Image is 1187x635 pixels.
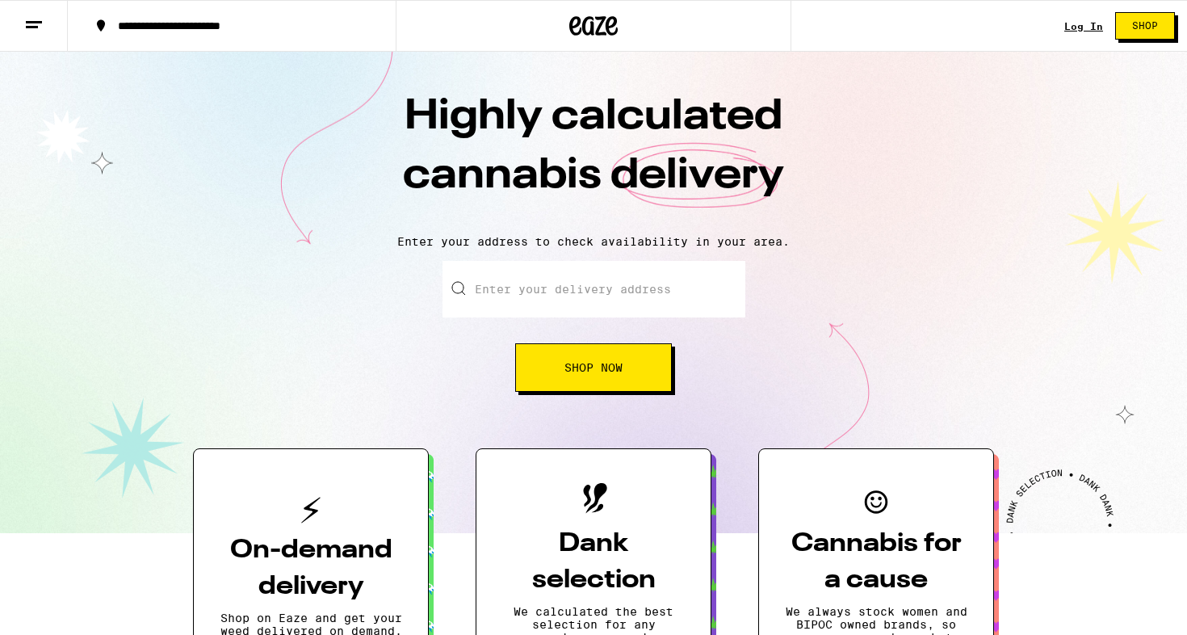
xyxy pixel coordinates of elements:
input: Enter your delivery address [443,261,745,317]
span: Shop [1132,21,1158,31]
h3: Cannabis for a cause [785,526,967,599]
h3: Dank selection [502,526,685,599]
button: Shop [1115,12,1175,40]
p: Enter your address to check availability in your area. [16,235,1171,248]
span: Shop Now [564,362,623,373]
a: Log In [1064,21,1103,32]
h3: On-demand delivery [220,532,402,605]
button: Shop Now [515,343,672,392]
a: Shop [1103,12,1187,40]
h1: Highly calculated cannabis delivery [311,88,876,222]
